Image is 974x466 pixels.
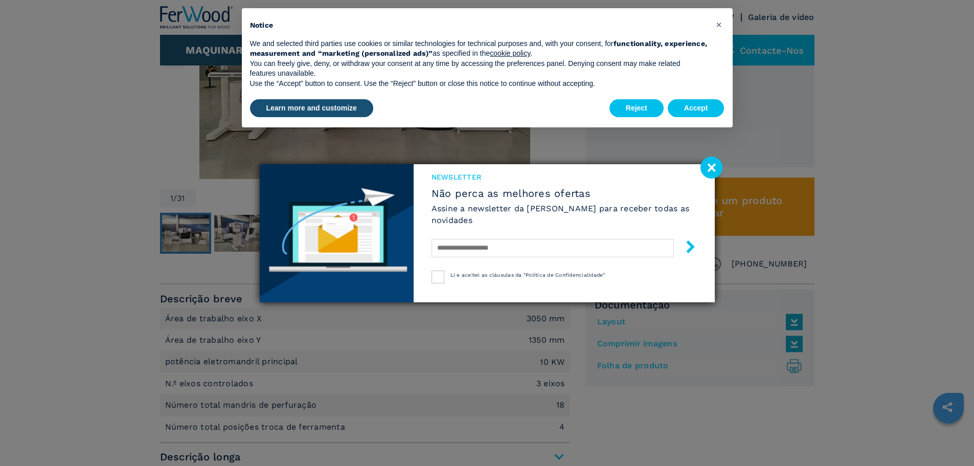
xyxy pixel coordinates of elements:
p: Use the “Accept” button to consent. Use the “Reject” button or close this notice to continue with... [250,79,708,89]
span: × [716,18,722,31]
p: We and selected third parties use cookies or similar technologies for technical purposes and, wit... [250,39,708,59]
span: Não perca as melhores ofertas [432,187,697,199]
p: You can freely give, deny, or withdraw your consent at any time by accessing the preferences pane... [250,59,708,79]
h6: Assine a newsletter da [PERSON_NAME] para receber todas as novidades [432,203,697,226]
button: submit-button [674,236,697,260]
a: cookie policy [490,49,530,57]
button: Accept [668,99,724,118]
strong: functionality, experience, measurement and “marketing (personalized ads)” [250,39,708,58]
h2: Notice [250,20,708,31]
span: Li e aceitei as cláusulas da "Política de Confidencialidade" [450,272,605,278]
img: Newsletter image [260,164,414,302]
span: Newsletter [432,172,697,182]
button: Learn more and customize [250,99,373,118]
button: Close this notice [711,16,728,33]
button: Reject [609,99,664,118]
